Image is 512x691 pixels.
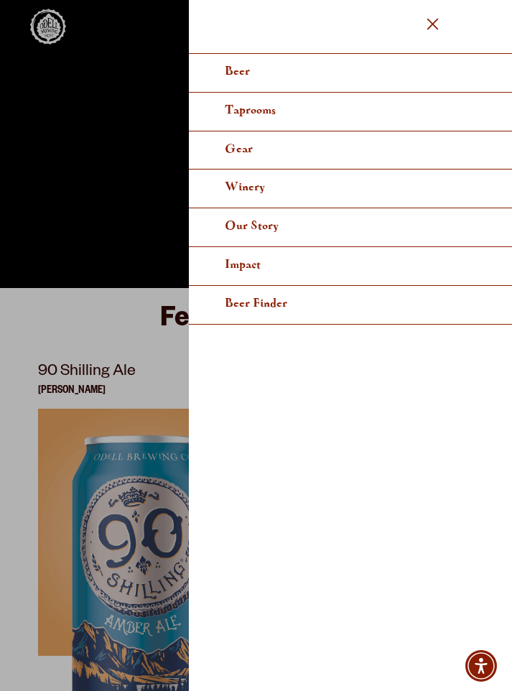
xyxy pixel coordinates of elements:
span: Impact [225,259,261,270]
span: Winery [225,182,265,193]
a: Our Story [189,208,512,247]
a: Taprooms [189,93,512,131]
span: Our Story [225,221,279,231]
a: Impact [189,247,512,286]
span: Beer [225,66,250,77]
a: Winery [189,170,512,208]
span: Gear [225,144,253,154]
a: Gear [189,131,512,170]
a: Beer [189,54,512,93]
span: Beer Finder [225,298,287,309]
span: Taprooms [225,105,276,116]
div: Accessibility Menu [465,650,497,682]
a: Beer Finder [189,286,512,325]
a: Menu [425,10,440,40]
